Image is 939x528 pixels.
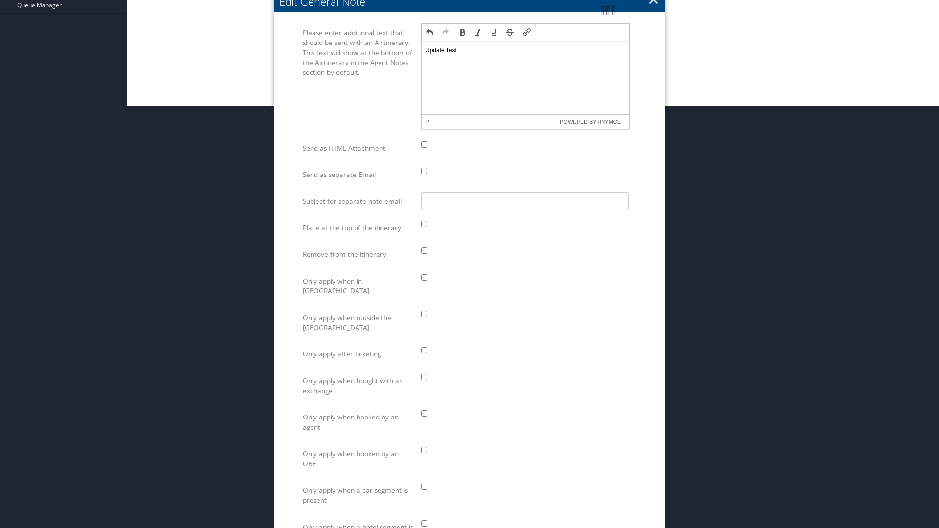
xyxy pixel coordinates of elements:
div: Undo [423,25,437,40]
label: Remove from the itinerary [303,245,414,264]
a: tinymce [597,119,621,125]
div: Italic [471,25,486,40]
div: Strikethrough [502,25,517,40]
span: Powered by [560,115,621,129]
label: Please enter additional text that should be sent with an Airtinerary. This text will show at the ... [303,23,414,82]
label: Place at the top of the itinerary [303,219,414,237]
label: Subject for separate note email [303,192,414,211]
div: Underline [487,25,501,40]
iframe: Rich Text Area. Press ALT-F9 for menu. Press ALT-F10 for toolbar. Press ALT-0 for help [422,41,629,114]
label: Send as separate Email [303,165,414,184]
div: Redo [438,25,453,40]
label: Only apply when outside the [GEOGRAPHIC_DATA] [303,308,414,337]
div: Insert/edit link [519,25,534,40]
label: Only apply when a car segment is present [303,481,414,510]
div: p [425,119,429,125]
label: Only apply when in [GEOGRAPHIC_DATA] [303,272,414,301]
label: Only apply when booked by an agent [303,408,414,437]
label: Only apply when booked by an OBE [303,444,414,473]
label: Only apply after ticketing [303,345,414,363]
div: Bold [455,25,470,40]
label: Only apply when bought with an exchange [303,372,414,400]
label: Send as HTML Attachment [303,139,414,157]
